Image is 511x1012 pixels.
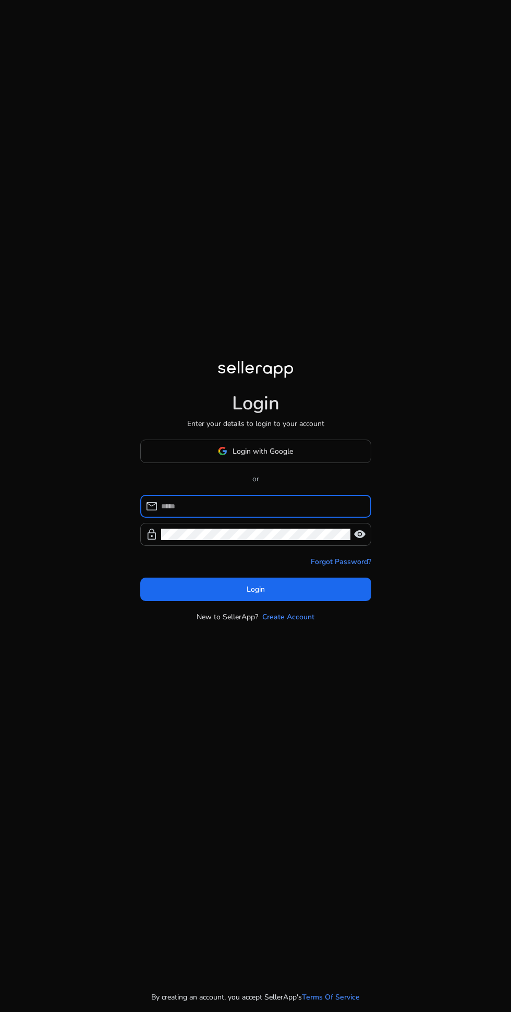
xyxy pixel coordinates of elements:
[145,528,158,541] span: lock
[233,446,293,457] span: Login with Google
[145,500,158,513] span: mail
[140,473,371,484] p: or
[302,992,360,1003] a: Terms Of Service
[354,528,366,541] span: visibility
[187,418,324,429] p: Enter your details to login to your account
[311,556,371,567] a: Forgot Password?
[218,446,227,456] img: google-logo.svg
[247,584,265,595] span: Login
[197,611,258,622] p: New to SellerApp?
[232,392,279,415] h1: Login
[140,440,371,463] button: Login with Google
[140,578,371,601] button: Login
[262,611,314,622] a: Create Account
